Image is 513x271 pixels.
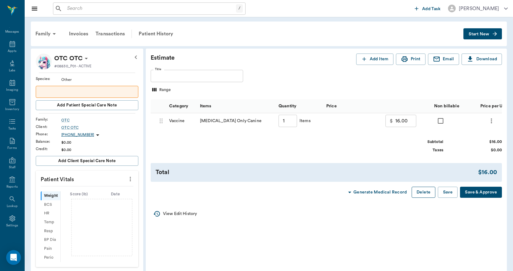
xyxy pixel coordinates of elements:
[478,168,497,177] div: $16.00
[28,2,41,15] button: Close drawer
[41,191,60,200] div: Weight
[36,100,138,110] button: Add patient Special Care Note
[36,131,61,137] div: Phone :
[41,244,60,253] div: Pain
[7,146,17,150] div: Forms
[36,171,138,186] p: Patient Vitals
[412,3,443,14] button: Add Task
[434,98,459,115] div: Non billable
[486,116,497,126] button: more
[135,26,177,41] a: Patient History
[57,102,117,109] span: Add patient Special Care Note
[159,87,171,94] div: Range
[5,107,19,112] div: Inventory
[61,125,138,130] a: OTC OTC
[41,227,60,236] div: Resp
[456,147,502,153] div: $0.00
[125,174,135,184] button: more
[396,54,425,65] button: Print
[197,99,275,113] div: Items
[65,4,236,13] input: Search
[163,211,197,217] p: View Edit History
[438,187,458,198] button: Save
[279,98,296,115] div: Quantity
[169,118,185,124] div: Vaccine
[36,54,52,70] img: Profile Image
[428,54,459,65] button: Email
[6,250,21,265] div: Open Intercom Messenger
[6,88,18,92] div: Imaging
[61,118,138,123] a: OTC
[54,54,83,63] p: OTC OTC
[412,187,435,198] button: Delete
[275,99,323,113] div: Quantity
[463,28,502,40] button: Start New
[36,76,61,82] div: Species :
[297,118,311,124] div: Items
[36,146,61,152] div: Credit :
[200,98,211,115] div: Items
[41,200,60,209] div: BCS
[155,67,161,71] label: Title
[397,147,443,153] div: Taxes
[97,191,134,197] div: Date
[41,236,60,245] div: BP Dia
[36,139,61,144] div: Balance :
[36,124,61,130] div: Client :
[395,115,416,127] input: 0.00
[459,5,499,12] div: [PERSON_NAME]
[36,156,138,166] button: Add client Special Care Note
[326,98,337,115] div: Price
[443,3,513,14] button: [PERSON_NAME]
[41,209,60,218] div: HR
[6,185,18,189] div: Reports
[41,218,60,227] div: Temp
[41,253,60,262] div: Perio
[9,165,15,170] div: Staff
[323,99,431,113] div: Price
[344,187,409,198] button: Generate Medical Record
[61,147,138,153] div: $0.00
[197,113,275,129] div: [MEDICAL_DATA] Only Canine
[431,99,477,113] div: Non billable
[6,223,18,228] div: Settings
[456,139,502,145] div: $16.00
[462,54,502,65] button: Download
[61,132,94,137] p: [PHONE_NUMBER]
[8,49,16,54] div: Appts
[356,54,393,65] button: Add Item
[9,68,15,73] div: Labs
[7,204,18,209] div: Lookup
[61,77,138,82] div: Other
[166,99,197,113] div: Category
[169,98,188,115] div: Category
[480,98,508,115] div: Price per Unit
[65,26,92,41] a: Invoices
[61,140,138,145] div: $0.00
[54,63,92,69] p: #08830_P01 - ACTIVE
[460,187,502,198] button: Save & Approve
[61,191,97,197] div: Score ( lb )
[5,30,19,34] div: Messages
[92,26,128,41] a: Transactions
[32,26,62,41] div: Family
[151,54,356,62] div: Estimate
[8,126,16,131] div: Tasks
[397,139,443,145] div: Subtotal
[236,4,243,13] div: /
[58,157,116,164] span: Add client Special Care Note
[156,168,478,177] div: Total
[390,117,393,125] p: $
[36,117,61,122] div: Family :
